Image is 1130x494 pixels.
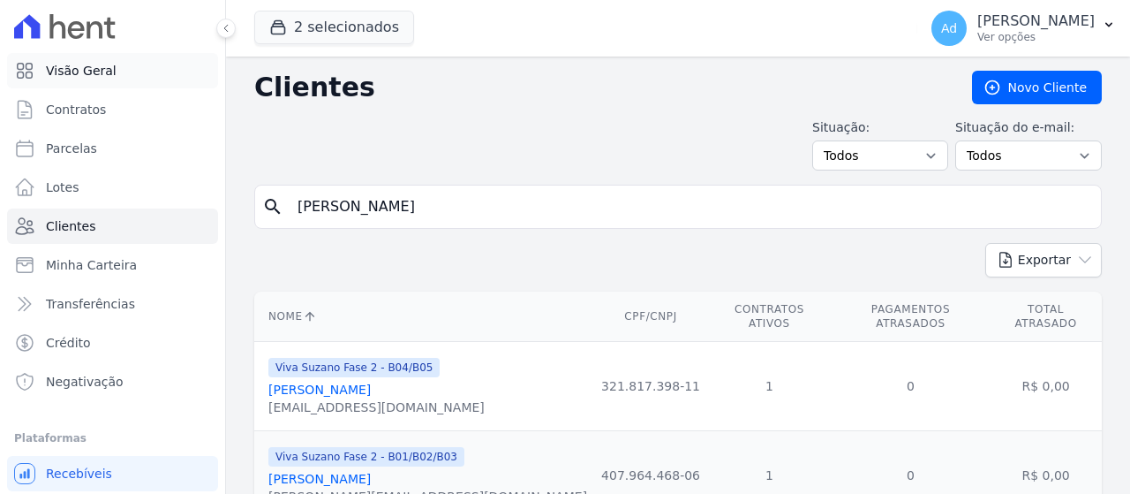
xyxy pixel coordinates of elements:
a: Lotes [7,170,218,205]
span: Clientes [46,217,95,235]
a: Novo Cliente [972,71,1102,104]
td: 0 [832,342,990,431]
span: Viva Suzano Fase 2 - B04/B05 [268,358,440,377]
a: Visão Geral [7,53,218,88]
a: Transferências [7,286,218,322]
a: Crédito [7,325,218,361]
i: search [262,196,283,217]
p: [PERSON_NAME] [977,12,1095,30]
td: R$ 0,00 [990,342,1102,431]
a: Parcelas [7,131,218,166]
a: Negativação [7,364,218,399]
a: Clientes [7,209,218,244]
div: [EMAIL_ADDRESS][DOMAIN_NAME] [268,399,485,416]
span: Lotes [46,179,79,196]
span: Visão Geral [46,62,117,80]
input: Buscar por nome, CPF ou e-mail [287,189,1094,224]
p: Ver opções [977,30,1095,44]
a: [PERSON_NAME] [268,383,371,397]
div: Plataformas [14,428,211,449]
h2: Clientes [254,72,944,103]
span: Viva Suzano Fase 2 - B01/B02/B03 [268,447,464,467]
th: Pagamentos Atrasados [832,292,990,342]
a: Contratos [7,92,218,127]
td: 321.817.398-11 [594,342,707,431]
button: Exportar [985,243,1102,277]
button: 2 selecionados [254,11,414,44]
a: Minha Carteira [7,247,218,283]
span: Contratos [46,101,106,118]
th: Contratos Ativos [707,292,832,342]
th: Total Atrasado [990,292,1102,342]
th: Nome [254,292,594,342]
span: Transferências [46,295,135,313]
td: 1 [707,342,832,431]
span: Crédito [46,334,91,352]
span: Parcelas [46,140,97,157]
a: [PERSON_NAME] [268,472,371,486]
th: CPF/CNPJ [594,292,707,342]
span: Ad [941,22,957,34]
label: Situação: [812,118,948,137]
span: Negativação [46,373,124,391]
label: Situação do e-mail: [955,118,1102,137]
a: Recebíveis [7,456,218,491]
button: Ad [PERSON_NAME] Ver opções [917,4,1130,53]
span: Minha Carteira [46,256,137,274]
span: Recebíveis [46,465,112,483]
